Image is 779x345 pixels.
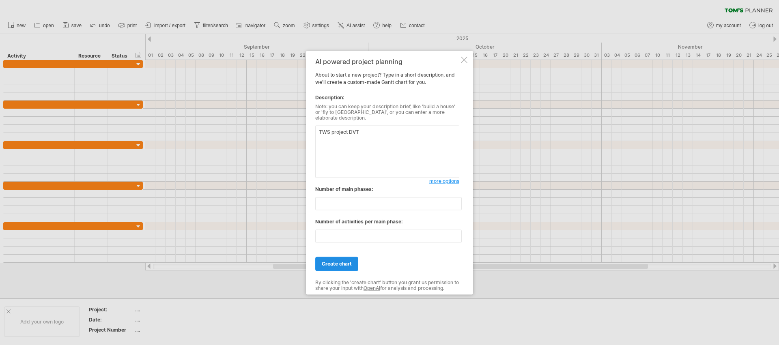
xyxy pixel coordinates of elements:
[315,257,358,271] a: create chart
[315,280,459,291] div: By clicking the 'create chart' button you grant us permission to share your input with for analys...
[315,186,459,193] div: Number of main phases:
[429,178,459,184] span: more options
[315,218,459,225] div: Number of activities per main phase:
[315,104,459,121] div: Note: you can keep your description brief, like 'build a house' or 'fly to [GEOGRAPHIC_DATA]', or...
[315,58,459,65] div: AI powered project planning
[429,178,459,185] a: more options
[322,261,352,267] span: create chart
[315,58,459,287] div: About to start a new project? Type in a short description, and we'll create a custom-made Gantt c...
[364,285,380,291] a: OpenAI
[315,94,459,101] div: Description:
